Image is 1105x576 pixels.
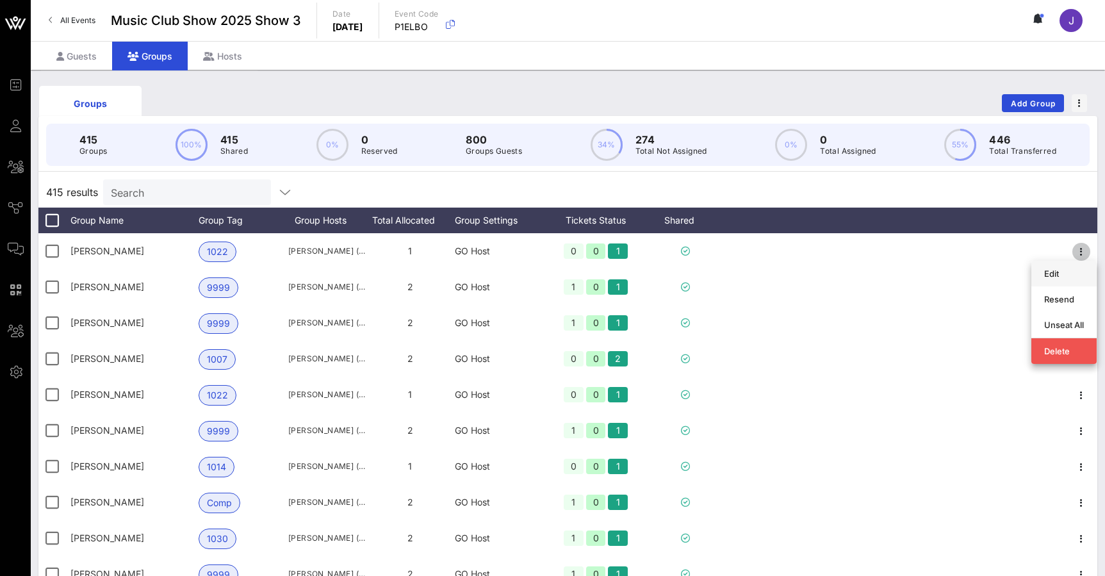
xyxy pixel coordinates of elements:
div: 1 [608,459,628,474]
div: 1 [608,387,628,402]
span: 1022 [207,242,228,261]
div: GO Host [455,377,544,413]
div: 0 [586,351,606,366]
div: 0 [586,315,606,331]
span: 2 [407,425,413,436]
div: J [1060,9,1083,32]
span: [PERSON_NAME] ([PERSON_NAME][EMAIL_ADDRESS][PERSON_NAME][DOMAIN_NAME]) [288,317,365,329]
span: Comp [207,493,232,513]
div: 1 [564,315,584,331]
p: Groups [79,145,107,158]
div: 0 [586,459,606,474]
div: GO Host [455,448,544,484]
span: Alexander G Kelly [70,461,144,472]
p: 415 [79,132,107,147]
span: 415 results [46,185,98,200]
span: 1022 [207,386,228,405]
span: Adam Snelling [70,317,144,328]
div: GO Host [455,305,544,341]
p: Shared [220,145,248,158]
div: 1 [564,279,584,295]
span: 1014 [207,457,226,477]
div: Unseat All [1044,320,1084,330]
div: 0 [564,387,584,402]
span: [PERSON_NAME] ([PERSON_NAME][EMAIL_ADDRESS][PERSON_NAME][DOMAIN_NAME]) [288,388,365,401]
div: 0 [564,243,584,259]
div: 0 [586,531,606,546]
span: Ali Summerville [70,532,144,543]
span: J [1068,14,1074,27]
span: [PERSON_NAME] ([EMAIL_ADDRESS][DOMAIN_NAME]) [288,352,365,365]
div: GO Host [455,233,544,269]
span: [PERSON_NAME] ([EMAIL_ADDRESS][DOMAIN_NAME]) [288,245,365,258]
div: 1 [608,495,628,510]
div: 1 [608,531,628,546]
div: GO Host [455,520,544,556]
div: Guests [41,42,112,70]
span: Alec Covington [70,389,144,400]
div: Groups [112,42,188,70]
div: 0 [586,243,606,259]
span: [PERSON_NAME] ([PERSON_NAME][EMAIL_ADDRESS][DOMAIN_NAME]) [288,424,365,437]
p: 0 [361,132,398,147]
div: 0 [564,459,584,474]
p: Date [332,8,363,21]
div: 0 [586,423,606,438]
div: 0 [586,387,606,402]
div: 1 [608,423,628,438]
div: Group Tag [199,208,288,233]
p: P1ELBO [395,21,439,33]
span: 2 [407,532,413,543]
span: 1007 [207,350,227,369]
div: 0 [564,351,584,366]
span: 9999 [207,314,230,333]
p: Event Code [395,8,439,21]
div: 1 [608,315,628,331]
span: [PERSON_NAME] ([EMAIL_ADDRESS][DOMAIN_NAME]) [288,532,365,545]
div: Hosts [188,42,258,70]
div: 0 [586,495,606,510]
a: All Events [41,10,103,31]
p: 415 [220,132,248,147]
span: 1030 [207,529,228,548]
div: 1 [608,279,628,295]
div: 2 [608,351,628,366]
div: GO Host [455,413,544,448]
span: 2 [407,317,413,328]
p: 0 [820,132,876,147]
p: Total Not Assigned [635,145,707,158]
span: Music Club Show 2025 Show 3 [111,11,301,30]
div: 1 [564,531,584,546]
div: GO Host [455,484,544,520]
div: Tickets Status [544,208,647,233]
span: 1 [408,461,412,472]
span: Alfred Dawson [70,497,144,507]
div: 1 [608,243,628,259]
button: Add Group [1002,94,1064,112]
div: Resend [1044,294,1084,304]
span: 2 [407,497,413,507]
span: All Events [60,15,95,25]
span: 9999 [207,422,230,441]
div: Total Allocated [365,208,455,233]
p: 446 [989,132,1056,147]
span: Al Welch [70,353,144,364]
p: Total Assigned [820,145,876,158]
div: Shared [647,208,724,233]
div: 0 [586,279,606,295]
p: 274 [635,132,707,147]
span: Adam Greenhagen [70,281,144,292]
div: Edit [1044,268,1084,279]
span: 1 [408,389,412,400]
div: Delete [1044,346,1084,356]
div: Group Hosts [288,208,365,233]
span: [PERSON_NAME] ([PERSON_NAME][EMAIL_ADDRESS][DOMAIN_NAME]) [288,460,365,473]
span: [PERSON_NAME] ([PERSON_NAME][EMAIL_ADDRESS][DOMAIN_NAME]) [288,281,365,293]
span: Adam Greene [70,245,144,256]
p: [DATE] [332,21,363,33]
span: 1 [408,245,412,256]
span: Add Group [1010,99,1056,108]
span: 2 [407,353,413,364]
div: GO Host [455,269,544,305]
span: [PERSON_NAME] ([PERSON_NAME][EMAIL_ADDRESS][PERSON_NAME][DOMAIN_NAME]) [288,496,365,509]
